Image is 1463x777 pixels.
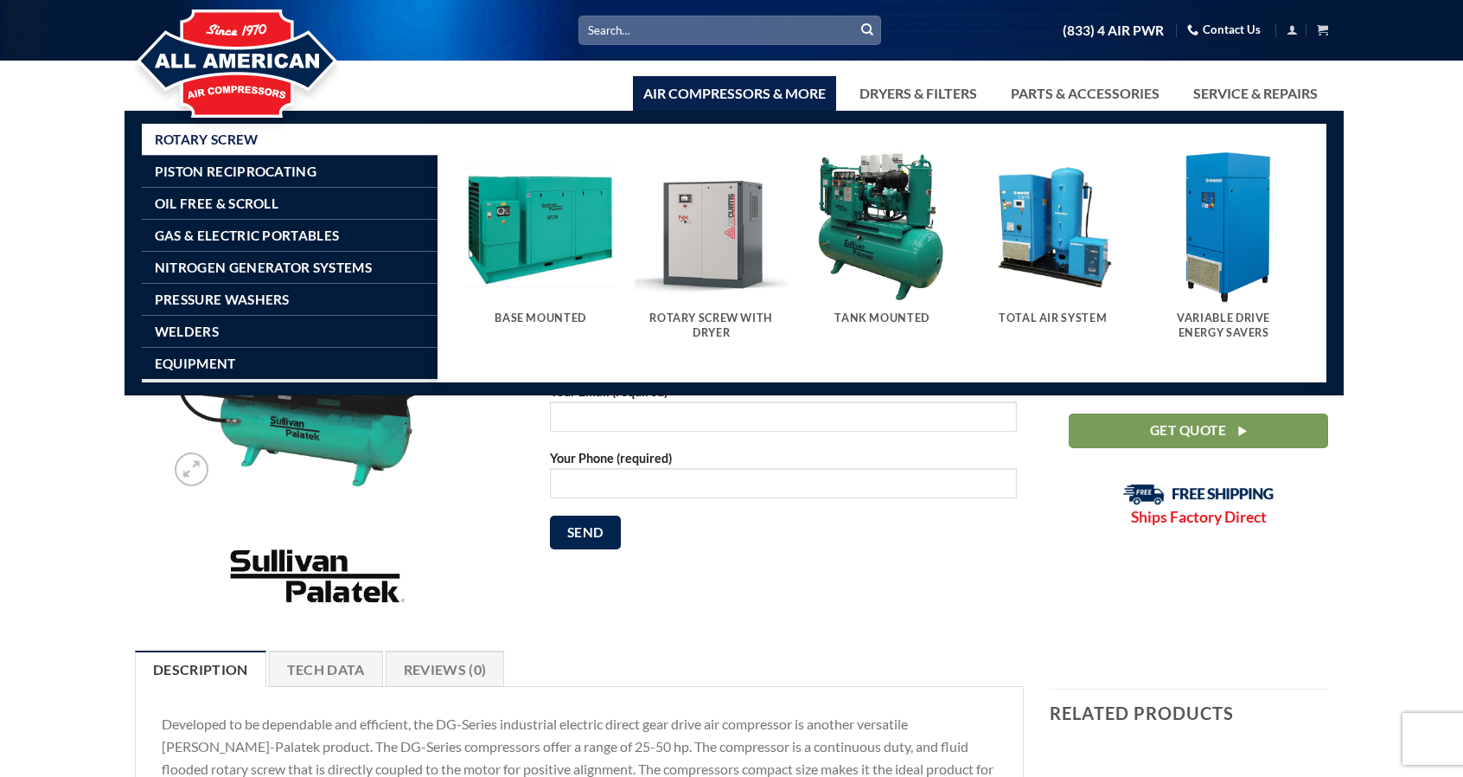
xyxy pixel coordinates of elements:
span: Welders [155,324,219,338]
a: Reviews (0) [386,651,505,687]
h5: Variable Drive Energy Savers [1155,311,1292,340]
input: Your Email (required) [550,401,1017,432]
a: (833) 4 AIR PWR [1063,16,1164,46]
label: Your Phone (required) [550,448,1017,511]
a: Tech Data [269,651,383,687]
span: Nitrogen Generator Systems [155,260,372,274]
img: Rotary Screw With Dryer [635,150,789,304]
span: Rotary Screw [155,132,259,146]
img: Variable Drive Energy Savers [1147,150,1300,304]
a: Visit product category Tank Mounted [805,150,959,343]
span: Pressure Washers [155,292,290,306]
h5: Base Mounted [472,311,609,325]
img: Base Mounted [463,150,617,304]
input: Send [550,516,621,549]
a: Visit product category Base Mounted [463,150,617,343]
a: Dryers & Filters [849,76,987,111]
h5: Tank Mounted [814,311,950,325]
a: Visit product category Rotary Screw With Dryer [635,150,789,357]
h5: Total Air System [985,311,1121,325]
a: Air Compressors & More [633,76,836,111]
span: Oil Free & Scroll [155,196,278,210]
a: Login [1287,19,1298,41]
h3: Related products [1050,690,1329,736]
strong: Ships Factory Direct [1131,508,1267,526]
a: Description [135,651,266,687]
a: Get Quote [1069,414,1328,447]
input: Your Phone (required) [550,468,1017,498]
a: Visit product category Variable Drive Energy Savers [1147,150,1300,357]
label: Your Email (required) [550,382,1017,444]
button: Submit [854,17,880,43]
span: Piston Reciprocating [155,164,316,178]
img: Tank Mounted [805,150,959,304]
a: Service & Repairs [1183,76,1328,111]
span: Equipment [155,356,236,370]
input: Search… [578,16,881,44]
span: Gas & Electric Portables [155,228,339,242]
img: Free Shipping [1123,484,1275,505]
a: Contact Us [1187,16,1261,43]
span: Get Quote [1150,420,1226,441]
h5: Rotary Screw With Dryer [643,311,780,340]
img: Sullivan-Palatek [226,543,407,612]
a: Visit product category Total Air System [976,150,1130,343]
form: Contact form [550,314,1017,563]
a: Parts & Accessories [1000,76,1170,111]
img: Total Air System [976,150,1130,304]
